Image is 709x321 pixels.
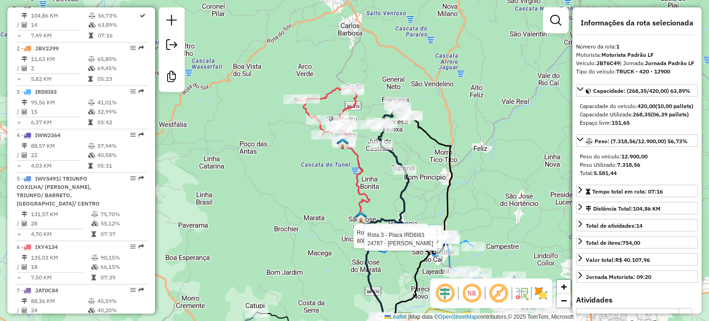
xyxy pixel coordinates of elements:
[35,45,59,52] span: JBV2J99
[22,255,27,260] i: Distância Total
[576,219,698,231] a: Total de atividades:14
[17,262,21,272] td: /
[22,13,27,18] i: Distância Total
[22,66,27,71] i: Total de Atividades
[580,169,694,177] div: Total:
[336,138,348,150] img: Salvador do Sul
[655,103,693,109] strong: (10,00 pallets)
[561,295,567,306] span: −
[30,118,88,127] td: 6,37 KM
[88,100,95,105] i: % de utilização do peso
[592,188,663,195] span: Tempo total em rota: 07:16
[622,239,640,246] strong: 754,00
[576,253,698,266] a: Valor total:R$ 40.107,96
[616,43,619,50] strong: 1
[17,273,21,282] td: =
[30,161,88,170] td: 4,03 KM
[594,170,617,176] strong: 5.581,44
[91,275,96,280] i: Tempo total em rota
[547,11,565,30] a: Exibir filtros
[612,119,630,126] strong: 151,65
[30,55,88,64] td: 11,63 KM
[586,222,643,229] span: Total de atividades:
[576,42,698,51] div: Número da rota:
[89,22,96,28] i: % de utilização da cubagem
[35,243,58,250] span: IXY4134
[22,221,27,226] i: Total de Atividades
[22,56,27,62] i: Distância Total
[22,109,27,115] i: Total de Atividades
[461,282,483,304] span: Ocultar NR
[651,111,689,118] strong: (06,39 pallets)
[130,287,136,293] em: Opções
[576,185,698,197] a: Tempo total em rota: 07:16
[580,119,694,127] div: Espaço livre:
[17,175,100,207] span: 5 -
[100,210,144,219] td: 75,70%
[88,152,95,158] i: % de utilização da cubagem
[97,297,144,306] td: 45,59%
[576,149,698,181] div: Peso: (7.318,56/12.900,00) 56,73%
[576,59,698,67] div: Veículo:
[557,294,571,308] a: Zoom out
[408,314,409,320] span: |
[586,256,650,264] div: Valor total:
[97,107,144,116] td: 32,99%
[22,152,27,158] i: Total de Atividades
[30,107,88,116] td: 15
[30,253,91,262] td: 135,03 KM
[17,31,21,40] td: =
[140,13,145,18] i: Rota otimizada
[30,262,91,272] td: 18
[22,143,27,149] i: Distância Total
[595,138,688,145] span: Peso: (7.318,56/12.900,00) 56,73%
[22,100,27,105] i: Distância Total
[130,132,136,138] em: Opções
[576,134,698,147] a: Peso: (7.318,56/12.900,00) 56,73%
[576,84,698,97] a: Capacidade: (268,35/420,00) 63,89%
[30,151,88,160] td: 22
[97,11,139,20] td: 56,73%
[617,161,640,168] strong: 7.318,56
[636,222,643,229] strong: 14
[138,176,144,181] em: Rota exportada
[100,230,144,239] td: 07:37
[576,270,698,283] a: Jornada Motorista: 09:20
[17,132,60,139] span: 4 -
[534,286,548,301] img: Exibir/Ocultar setores
[17,306,21,315] td: /
[138,287,144,293] em: Rota exportada
[439,314,478,320] a: OpenStreetMap
[586,205,661,213] div: Distância Total:
[88,76,93,82] i: Tempo total em rota
[138,132,144,138] em: Rota exportada
[88,120,93,125] i: Tempo total em rota
[100,273,144,282] td: 07:39
[162,67,181,88] a: Criar modelo
[17,74,21,84] td: =
[97,55,144,64] td: 65,80%
[17,287,58,294] span: 7 -
[130,45,136,51] em: Opções
[576,236,698,248] a: Total de itens:754,00
[30,64,88,73] td: 2
[91,221,98,226] i: % de utilização da cubagem
[514,286,529,301] img: Fluxo de ruas
[100,253,144,262] td: 90,15%
[576,51,698,59] div: Motorista:
[580,161,694,169] div: Peso Utilizado:
[130,89,136,94] em: Opções
[580,153,648,160] span: Peso do veículo:
[576,67,698,76] div: Tipo do veículo:
[97,161,144,170] td: 05:31
[30,210,91,219] td: 131,57 KM
[30,141,88,151] td: 88,57 KM
[30,20,88,30] td: 14
[91,264,98,270] i: % de utilização da cubagem
[97,64,144,73] td: 69,45%
[30,219,91,228] td: 28
[91,212,98,217] i: % de utilização do peso
[586,273,651,281] div: Jornada Motorista: 09:20
[17,107,21,116] td: /
[637,103,655,109] strong: 420,00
